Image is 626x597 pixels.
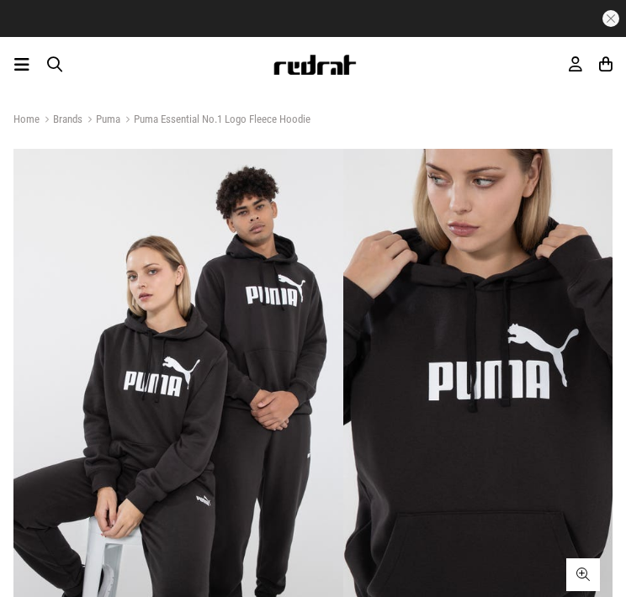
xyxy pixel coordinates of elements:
a: Puma [82,113,120,129]
a: Brands [40,113,82,129]
iframe: Customer reviews powered by Trustpilot [187,10,439,27]
a: Home [13,113,40,125]
a: Puma Essential No.1 Logo Fleece Hoodie [120,113,310,129]
img: Redrat logo [273,55,357,75]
